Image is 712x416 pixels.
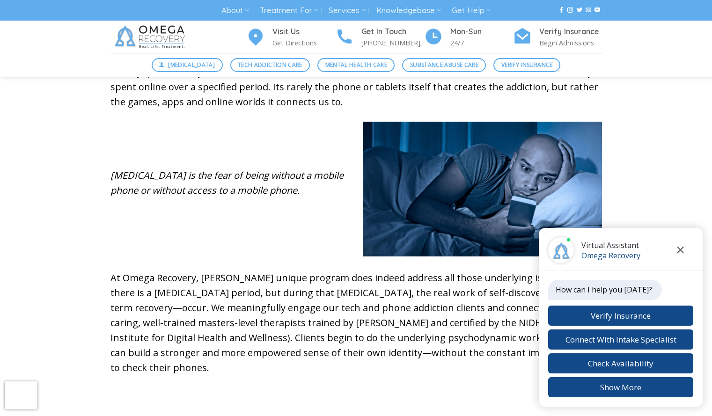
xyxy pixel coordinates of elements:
p: [PHONE_NUMBER] [361,37,424,48]
p: At Omega Recovery, [PERSON_NAME] unique program does indeed address all those underlying issues. ... [110,270,602,375]
a: [MEDICAL_DATA] [152,58,223,72]
h4: Get In Touch [361,26,424,38]
a: Get Help [452,2,491,19]
h4: Verify Insurance [539,26,602,38]
p: Get Directions [272,37,335,48]
a: Visit Us Get Directions [246,26,335,49]
span: Verify Insurance [501,60,553,69]
a: Get In Touch [PHONE_NUMBER] [335,26,424,49]
p: 24/7 [450,37,513,48]
a: About [221,2,249,19]
a: Verify Insurance Begin Admissions [513,26,602,49]
a: Send us an email [586,7,591,14]
p: Begin Admissions [539,37,602,48]
a: Follow on Twitter [577,7,582,14]
a: Follow on Facebook [558,7,564,14]
a: Follow on YouTube [595,7,600,14]
h4: Visit Us [272,26,335,38]
span: Mental Health Care [325,60,387,69]
a: Substance Abuse Care [402,58,486,72]
em: [MEDICAL_DATA] is the fear of being without a mobile phone or without access to a mobile phone. [110,169,344,197]
p: Smartphone Addiction or Phone Addiction is a disorder involving compulsive overuse of the mobile ... [110,50,602,109]
span: Tech Addiction Care [238,60,302,69]
a: Tech Addiction Care [230,58,310,72]
a: Treatment For [260,2,318,19]
span: [MEDICAL_DATA] [168,60,215,69]
h4: Mon-Sun [450,26,513,38]
span: Substance Abuse Care [410,60,478,69]
a: Mental Health Care [317,58,395,72]
img: Omega Recovery [110,21,192,53]
a: Follow on Instagram [567,7,573,14]
a: Services [329,2,366,19]
a: Verify Insurance [493,58,560,72]
a: Knowledgebase [376,2,441,19]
